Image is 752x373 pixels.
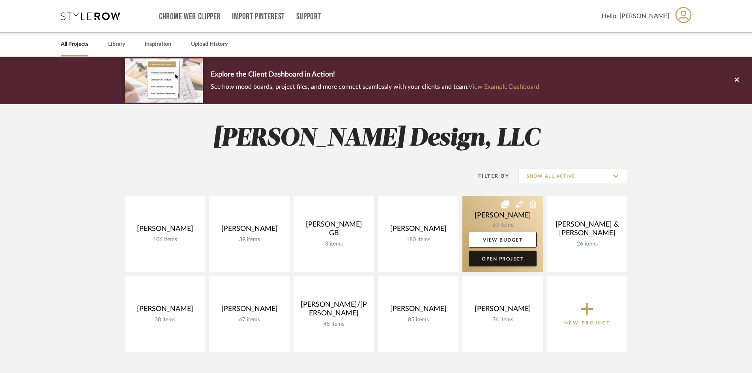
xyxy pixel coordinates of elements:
[468,172,509,180] div: Filter By
[384,317,452,323] div: 85 items
[384,305,452,317] div: [PERSON_NAME]
[300,321,368,328] div: 45 items
[131,305,199,317] div: [PERSON_NAME]
[215,305,283,317] div: [PERSON_NAME]
[131,317,199,323] div: 38 items
[215,225,283,236] div: [PERSON_NAME]
[131,225,199,236] div: [PERSON_NAME]
[296,13,321,20] a: Support
[468,84,539,90] a: View Example Dashboard
[469,317,537,323] div: 36 items
[300,220,368,241] div: [PERSON_NAME] GB
[547,276,627,352] button: New Project
[553,241,621,247] div: 26 items
[384,236,452,243] div: 180 items
[469,251,537,266] a: Open Project
[469,305,537,317] div: [PERSON_NAME]
[211,81,539,92] p: See how mood boards, project files, and more connect seamlessly with your clients and team.
[131,236,199,243] div: 106 items
[61,39,88,50] a: All Projects
[300,300,368,321] div: [PERSON_NAME]/[PERSON_NAME]
[159,13,221,20] a: Chrome Web Clipper
[211,69,539,81] p: Explore the Client Dashboard in Action!
[602,11,670,21] span: Hello, [PERSON_NAME]
[125,58,203,102] img: d5d033c5-7b12-40c2-a960-1ecee1989c38.png
[384,225,452,236] div: [PERSON_NAME]
[215,236,283,243] div: 39 items
[469,232,537,247] a: View Budget
[232,13,285,20] a: Import Pinterest
[215,317,283,323] div: 67 items
[108,39,125,50] a: Library
[564,319,610,327] p: New Project
[145,39,171,50] a: Inspiration
[553,220,621,241] div: [PERSON_NAME] & [PERSON_NAME]
[92,124,660,154] h2: [PERSON_NAME] Design, LLC
[300,241,368,247] div: 3 items
[191,39,228,50] a: Upload History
